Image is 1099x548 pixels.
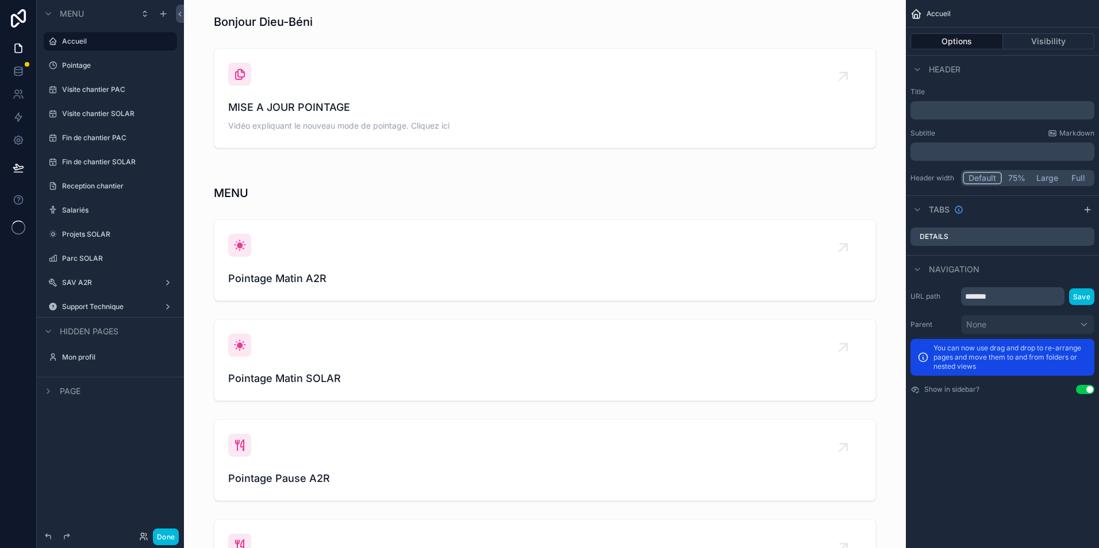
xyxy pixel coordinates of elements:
[910,101,1094,119] div: scrollable content
[910,87,1094,97] label: Title
[920,232,948,241] label: Details
[929,264,979,275] span: Navigation
[62,157,170,167] label: Fin de chantier SOLAR
[1031,172,1063,184] button: Large
[60,326,118,337] span: Hidden pages
[910,142,1094,161] div: scrollable content
[62,85,170,94] label: Visite chantier PAC
[1059,129,1094,138] span: Markdown
[62,230,170,239] label: Projets SOLAR
[62,61,170,70] label: Pointage
[60,385,80,397] span: Page
[933,344,1088,371] p: You can now use drag and drop to re-arrange pages and move them to and from folders or nested views
[62,278,154,287] label: SAV A2R
[62,109,170,118] label: Visite chantier SOLAR
[1048,129,1094,138] a: Markdown
[1003,33,1095,49] button: Visibility
[62,206,170,215] label: Salariés
[910,173,956,183] label: Header width
[62,182,170,191] label: Reception chantier
[910,129,935,138] label: Subtitle
[929,204,950,215] span: Tabs
[62,37,170,46] label: Accueil
[961,315,1094,334] button: None
[62,353,170,362] label: Mon profil
[963,172,1002,184] button: Default
[62,254,170,263] label: Parc SOLAR
[924,385,979,394] label: Show in sidebar?
[1063,172,1093,184] button: Full
[153,528,179,545] button: Done
[60,8,84,20] span: Menu
[1002,172,1031,184] button: 75%
[910,33,1003,49] button: Options
[910,292,956,301] label: URL path
[966,319,986,330] span: None
[927,9,951,18] span: Accueil
[62,302,154,311] label: Support Technique
[62,133,170,142] label: Fin de chantier PAC
[929,64,960,75] span: Header
[910,320,956,329] label: Parent
[1069,288,1094,305] button: Save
